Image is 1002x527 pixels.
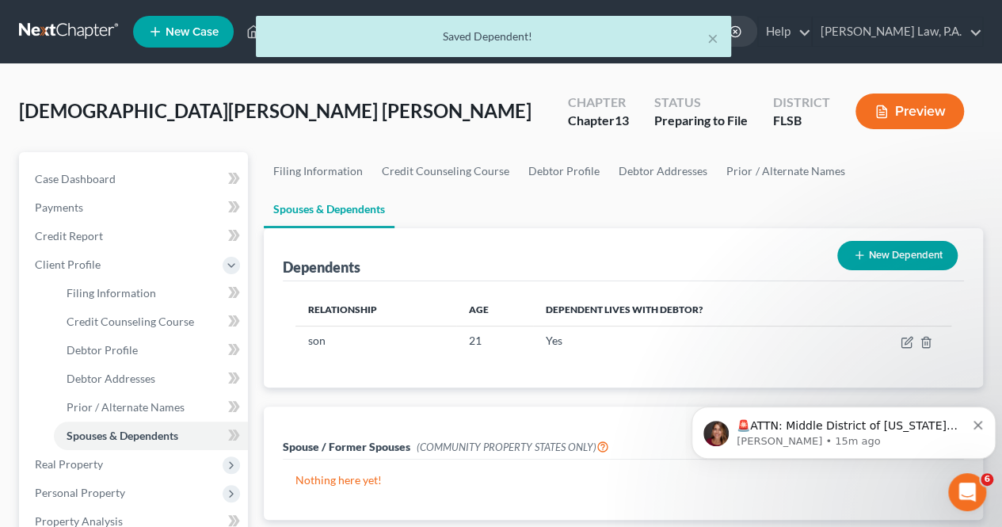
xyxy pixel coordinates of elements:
[54,336,248,365] a: Debtor Profile
[67,343,138,357] span: Debtor Profile
[456,326,533,356] td: 21
[456,294,533,326] th: Age
[54,307,248,336] a: Credit Counseling Course
[283,440,410,453] span: Spouse / Former Spouses
[533,294,844,326] th: Dependent lives with debtor?
[295,294,456,326] th: Relationship
[837,241,958,270] button: New Dependent
[67,429,178,442] span: Spouses & Dependents
[283,258,360,277] div: Dependents
[519,152,609,190] a: Debtor Profile
[35,486,125,499] span: Personal Property
[22,222,248,250] a: Credit Report
[773,94,830,112] div: District
[264,190,394,228] a: Spouses & Dependents
[67,286,156,300] span: Filing Information
[54,279,248,307] a: Filing Information
[35,258,101,271] span: Client Profile
[981,473,993,486] span: 6
[654,112,748,130] div: Preparing to File
[568,112,629,130] div: Chapter
[67,315,194,328] span: Credit Counseling Course
[269,29,718,44] div: Saved Dependent!
[54,365,248,393] a: Debtor Addresses
[417,441,609,453] span: (COMMUNITY PROPERTY STATES ONLY)
[717,152,854,190] a: Prior / Alternate Names
[685,373,1002,484] iframe: Intercom notifications message
[568,94,629,112] div: Chapter
[654,94,748,112] div: Status
[609,152,717,190] a: Debtor Addresses
[264,152,372,190] a: Filing Information
[22,165,248,193] a: Case Dashboard
[615,113,629,128] span: 13
[54,422,248,450] a: Spouses & Dependents
[533,326,844,356] td: Yes
[948,473,986,511] iframe: Intercom live chat
[707,29,718,48] button: ×
[67,400,185,414] span: Prior / Alternate Names
[22,193,248,222] a: Payments
[35,457,103,471] span: Real Property
[855,94,964,129] button: Preview
[773,112,830,130] div: FLSB
[67,372,155,385] span: Debtor Addresses
[35,200,83,214] span: Payments
[295,326,456,356] td: son
[372,152,519,190] a: Credit Counseling Course
[35,229,103,242] span: Credit Report
[54,393,248,422] a: Prior / Alternate Names
[19,99,531,122] span: [DEMOGRAPHIC_DATA][PERSON_NAME] [PERSON_NAME]
[295,472,951,488] p: Nothing here yet!
[35,172,116,185] span: Case Dashboard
